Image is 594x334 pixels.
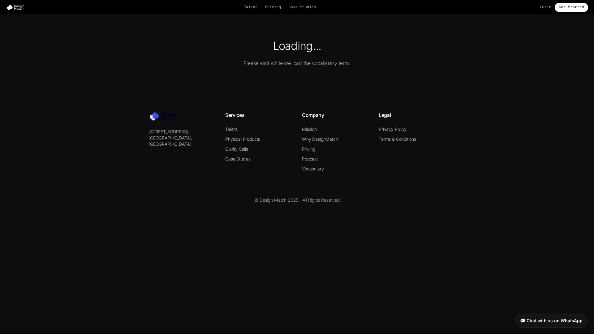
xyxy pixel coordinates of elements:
[302,136,338,142] a: Why DesignMatch
[88,40,506,52] h1: Loading...
[225,136,260,142] a: Physical Products
[515,314,588,328] a: 💬 Chat with us on WhatsApp
[302,111,369,119] h4: Company
[379,111,445,119] h4: Legal
[302,146,315,152] a: Pricing
[225,156,251,161] a: Case Studies
[540,5,551,10] a: Login
[302,126,317,132] a: Mission
[288,5,316,10] a: Case Studies
[148,135,215,147] p: [GEOGRAPHIC_DATA], [GEOGRAPHIC_DATA]
[302,156,318,161] a: Podcast
[225,146,248,152] a: Clarity Calls
[302,166,324,171] a: Vocabulary
[148,197,445,203] p: © Design Match 2025 - All Rights Reserved
[6,4,27,11] img: Design Match
[225,111,292,119] h4: Services
[555,3,588,12] a: Get Started
[379,126,407,132] a: Privacy Policy
[225,126,237,132] a: Talent
[148,129,215,135] p: [STREET_ADDRESS]
[148,111,183,121] img: Design Match
[244,5,258,10] a: Talent
[88,59,506,67] p: Please wait while we load the vocabulary term.
[379,136,416,142] a: Terms & Conditions
[265,5,281,10] a: Pricing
